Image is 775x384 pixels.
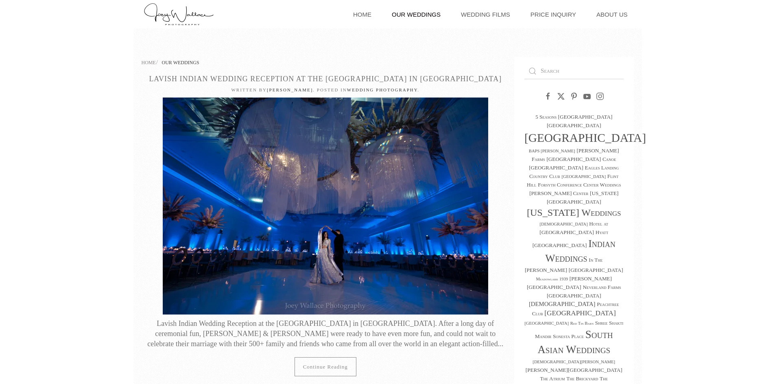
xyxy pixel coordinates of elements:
[527,207,621,218] a: Georgia Weddings (18 items)
[526,367,622,373] a: Tate House (2 items)
[142,57,510,67] nav: Breadcrumb
[529,190,588,196] a: Frazer Center (2 items)
[553,333,584,339] a: Sonesta Place (2 items)
[142,60,156,65] a: Home
[527,173,619,188] a: Flint Hill (2 items)
[536,277,568,281] a: Meadowlark 1939 (1 item)
[163,201,488,209] a: Indian Wedding Reception at The Hotel at Avalon In Alpharetta
[539,222,587,226] a: Holy Trinity Catholic Church (1 item)
[524,321,569,325] a: Ponce City Market (1 item)
[547,122,601,128] a: Ashton Gardens (2 items)
[546,156,601,162] a: Bradford House and Garden (2 items)
[295,357,356,376] a: Continue reading
[529,165,619,179] a: Eagles Landing Country Club (2 items)
[149,75,502,83] a: Lavish Indian Wedding Reception at the [GEOGRAPHIC_DATA] in [GEOGRAPHIC_DATA]
[566,375,598,382] a: The Brickyard (2 items)
[162,60,199,65] span: Our Weddings
[347,87,418,92] a: Wedding Photography
[529,149,575,153] a: BAPS Shri Swaminarayan Mandir (1 item)
[524,63,624,79] input: Search
[532,301,619,317] a: Peachtree Club (2 items)
[544,309,616,317] a: Piedmont Park (5 items)
[561,174,606,179] a: Fernbank Museum (1 item)
[569,267,623,273] a: King Plow Arts Center (2 items)
[142,87,510,93] p: Written by . Posted in .
[547,190,618,205] a: Georgia Tech Conference Center (2 items)
[529,301,596,307] a: Pakistani (3 items)
[529,156,616,171] a: Canoe Atlanta (2 items)
[538,328,613,356] a: South Asian Weddings (29 items)
[570,321,594,325] a: Red Tin Barn (1 item)
[547,293,601,299] a: Old Mill Park (2 items)
[142,319,510,349] div: Lavish Indian Wedding Reception at the [GEOGRAPHIC_DATA] in [GEOGRAPHIC_DATA]. After a long day o...
[535,114,612,120] a: 5 Seasons Atlanta (2 items)
[267,87,313,92] a: [PERSON_NAME]
[583,284,621,290] a: Neverland Farms (2 items)
[527,276,612,290] a: Morgan View Farm (2 items)
[524,131,646,144] a: Atlanta (46 items)
[538,182,621,188] a: Forsyth Conference Center Weddings (2 items)
[532,148,619,162] a: Bogle Farms (2 items)
[535,320,623,339] a: Shree Shakti Mandir (2 items)
[163,98,488,315] img: Indian Wedding Reception at The Hotel at Avalon In Alpharetta
[533,360,615,364] a: St. Thomas More Catholic Churchl (1 item)
[540,375,565,382] a: The Atrium (2 items)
